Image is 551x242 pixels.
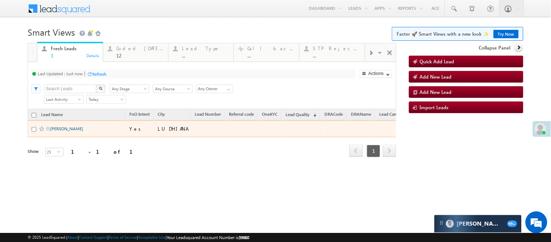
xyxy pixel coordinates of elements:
a: Fresh Leads1Details [37,42,103,62]
a: [PERSON_NAME] [50,223,83,229]
div: ... [310,53,357,58]
a: Terms of Service [109,235,137,239]
span: Quick Add Lead [420,58,454,64]
div: Yes [130,126,151,132]
span: Any Source [153,86,190,92]
img: Search [99,87,102,90]
button: Actions [360,70,392,78]
a: Any Source [153,84,193,93]
span: Add New Lead [420,74,452,80]
div: Owner Filter [196,84,232,93]
span: (sorted descending) [311,112,316,118]
a: Fresh Leads1 [37,43,102,62]
a: STP Rejection Reason... [299,43,365,62]
div: Chat with us now [38,38,122,48]
a: Call backs... [234,43,299,62]
span: Last Activity [44,96,81,103]
a: Show All Items [223,85,232,92]
div: Fresh Leads [51,45,98,51]
div: Details [150,52,164,59]
div: 300 [259,147,284,154]
span: Lead Campaign [379,111,409,117]
span: 1 [367,145,380,157]
span: All Time [87,96,123,103]
span: Referral code [229,111,254,117]
div: Details [86,52,100,59]
div: [DATE] 10:06 PM [291,189,371,196]
div: 1 [51,53,98,58]
a: [PERSON_NAME] Rajmohmmad [PERSON_NAME] [50,143,83,162]
a: Lead Campaign [376,110,413,120]
span: FnO Intent [130,111,150,117]
span: 39660 [239,235,250,240]
div: Last Updated : Just now [38,71,83,76]
span: Your Leadsquared Account Number is [167,235,250,240]
div: Minimize live chat window [119,4,137,21]
a: Modified On [287,110,319,120]
a: Contact Support [79,235,108,239]
a: Lead Name [37,111,66,120]
div: 200 [259,189,284,196]
a: Any Lead Distribution [236,84,276,93]
div: [PERSON_NAME] [200,171,252,178]
span: Add New Lead [420,89,452,95]
div: 50 [259,222,284,229]
div: 1 - 1 of 1 [71,147,141,156]
a: [PERSON_NAME] [50,126,83,131]
div: [PERSON_NAME] [200,126,252,132]
a: DRACode [321,110,347,120]
a: DRAName [347,110,375,120]
div: 200 [259,126,284,132]
span: Smart Views [28,26,75,38]
span: Any Stage [110,86,147,92]
a: prev [349,145,363,157]
div: Lead Distribution Filter [236,84,275,93]
div: STP Rejection Reason [313,45,360,51]
div: [PERSON_NAME] [200,206,252,213]
a: [PERSON_NAME] [50,190,83,195]
div: Fresh Leads [51,45,97,51]
a: Lead Type... [167,43,232,62]
div: Code Generated [130,171,193,178]
div: Lead Type [181,45,227,51]
div: Coded [DATE] [117,45,164,51]
div: [PERSON_NAME] [200,189,252,196]
span: next [383,144,396,157]
a: Lead Stage (sorted ascending) [126,110,161,120]
div: Code Generated [130,147,193,154]
div: [DATE] 09:16 PM [291,222,371,229]
div: [DATE] 09:46 PM [291,126,371,132]
div: Refresh [92,71,106,77]
span: OneKYC [262,111,277,117]
span: (sorted ascending) [152,112,158,118]
span: Owner [200,112,213,117]
div: Lead Stage Filter [110,84,149,93]
a: All Time [86,95,126,104]
div: Show [28,148,40,155]
a: STP Rejection Reason... [296,43,361,62]
input: Search Leads [44,84,97,93]
a: Coded [DATE]12Details [102,42,167,62]
div: [PERSON_NAME] [200,147,252,154]
input: Type to Search [196,84,233,93]
span: Lead Score [259,111,280,117]
span: 99+ [507,221,517,227]
span: City [158,111,165,117]
div: [PERSON_NAME] [200,222,252,229]
div: [DATE] 08:35 PM [291,147,371,154]
div: ... [313,53,360,58]
img: d_60004797649_company_0_60004797649 [12,38,31,48]
div: ... [245,53,292,58]
div: Code Generated [130,206,193,213]
span: DRAName [351,111,371,117]
a: FnO Intent [126,110,154,120]
textarea: Type your message and hit 'Enter' [9,67,133,183]
span: Import Leads [420,104,449,110]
